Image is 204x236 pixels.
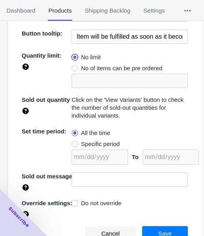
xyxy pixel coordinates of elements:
span: No of items can be pre ordered [81,64,163,72]
span: Products [48,0,72,21]
span: Set time period: [22,128,66,135]
span: To [132,154,139,160]
span: Specific period [81,140,120,148]
span: Do not override [81,199,122,207]
button: More tabs [171,0,204,21]
span: Settings [143,0,165,21]
span: Shipping Backlog [85,0,131,21]
span: Quantity limit: [22,52,61,59]
span: Click on the 'View Variants' button to check the number of sold-out quantities for individual var... [72,96,184,119]
span: Sold out message: [22,173,74,180]
span: Button tooltip: [22,30,62,37]
span: Dashboard [6,0,35,21]
span: All the time [81,129,110,137]
span: Sold out quantity [22,96,70,103]
span: Subscribe [7,205,31,229]
span: No limit [81,53,101,61]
